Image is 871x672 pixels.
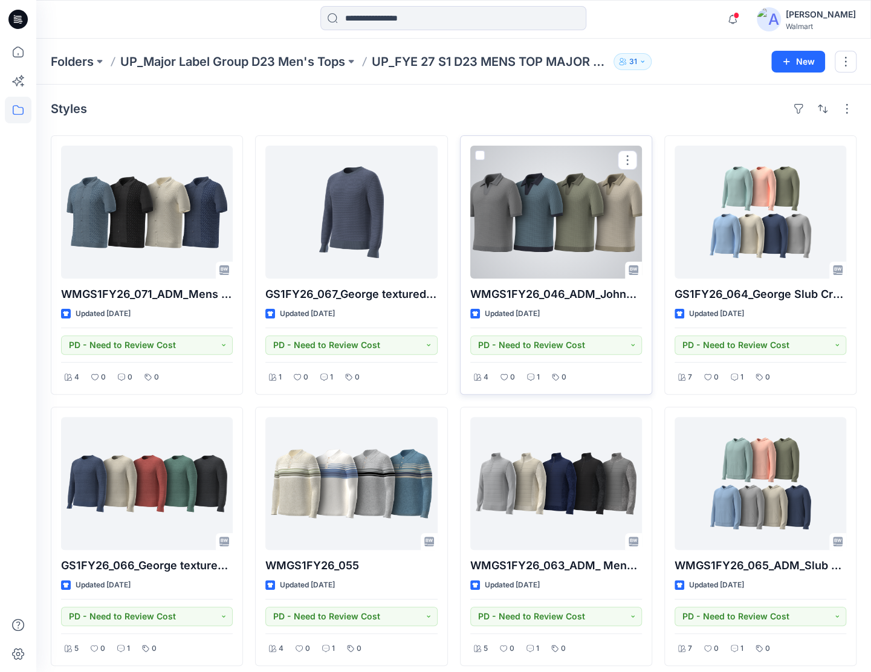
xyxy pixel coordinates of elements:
p: Updated [DATE] [689,579,744,592]
a: GS1FY26_067_George textured crew neck [265,146,437,279]
p: 0 [510,371,515,384]
h4: Styles [51,102,87,116]
p: 0 [714,642,719,655]
p: Updated [DATE] [689,308,744,320]
button: 31 [614,53,652,70]
p: 0 [154,371,159,384]
p: 0 [765,642,770,655]
a: GS1FY26_064_George Slub Crew Neck [675,146,846,279]
p: 5 [74,642,79,655]
p: 7 [688,371,692,384]
p: GS1FY26_067_George textured crew neck [265,286,437,303]
p: 0 [562,371,566,384]
p: 1 [740,642,743,655]
p: Updated [DATE] [485,579,540,592]
a: WMGS1FY26_046_ADM_Johnny Collar Short Sleeve [470,146,642,279]
p: 0 [561,642,566,655]
a: UP_Major Label Group D23 Men's Tops [120,53,345,70]
p: 0 [510,642,514,655]
p: 7 [688,642,692,655]
p: 0 [305,642,310,655]
div: Walmart [786,22,856,31]
p: 1 [330,371,333,384]
a: Folders [51,53,94,70]
p: 1 [740,371,743,384]
p: 0 [303,371,308,384]
p: GS1FY26_064_George Slub Crew Neck [675,286,846,303]
p: 4 [74,371,79,384]
p: 0 [355,371,360,384]
p: 0 [101,371,106,384]
p: 4 [484,371,488,384]
a: WMGS1FY26_065_ADM_Slub Sweater [675,417,846,550]
p: Updated [DATE] [76,308,131,320]
p: 4 [279,642,283,655]
p: Updated [DATE] [280,579,335,592]
a: WMGS1FY26_055 [265,417,437,550]
a: WMGS1FY26_071_ADM_Mens Button down [61,146,233,279]
p: UP_FYE 27 S1 D23 MENS TOP MAJOR LABEL GROUP_ [372,53,609,70]
p: 5 [484,642,488,655]
p: 0 [357,642,361,655]
p: 0 [152,642,157,655]
p: Updated [DATE] [76,579,131,592]
img: avatar [757,7,781,31]
p: 1 [536,642,539,655]
button: New [771,51,825,73]
p: 0 [765,371,770,384]
p: 1 [279,371,282,384]
p: 0 [128,371,132,384]
p: Updated [DATE] [280,308,335,320]
p: 1 [332,642,335,655]
p: WMGS1FY26_063_ADM_ Mens Quarter Zip [470,557,642,574]
p: 0 [714,371,719,384]
p: 1 [537,371,540,384]
a: GS1FY26_066_George textured crew neck [61,417,233,550]
p: 31 [629,55,636,68]
p: WMGS1FY26_065_ADM_Slub Sweater [675,557,846,574]
p: WMGS1FY26_071_ADM_Mens Button down [61,286,233,303]
p: 1 [127,642,130,655]
p: WMGS1FY26_055 [265,557,437,574]
a: WMGS1FY26_063_ADM_ Mens Quarter Zip [470,417,642,550]
p: Updated [DATE] [485,308,540,320]
div: [PERSON_NAME] [786,7,856,22]
p: 0 [100,642,105,655]
p: WMGS1FY26_046_ADM_Johnny Collar Short Sleeve [470,286,642,303]
p: GS1FY26_066_George textured crew neck [61,557,233,574]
